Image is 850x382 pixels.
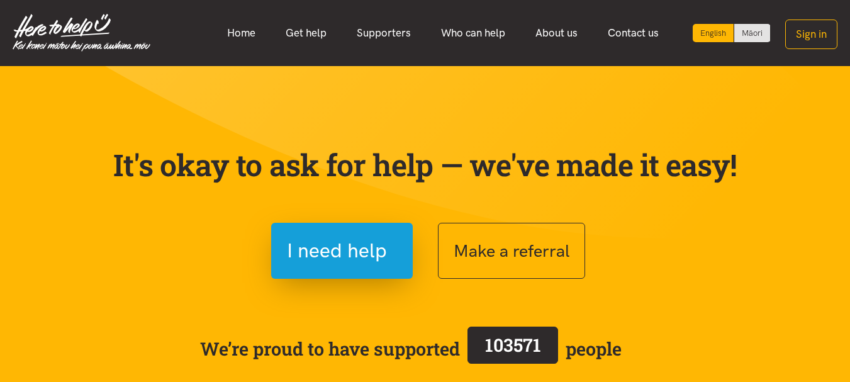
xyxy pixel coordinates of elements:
[693,24,734,42] div: Current language
[460,324,566,373] a: 103571
[438,223,585,279] button: Make a referral
[271,20,342,47] a: Get help
[520,20,593,47] a: About us
[13,14,150,52] img: Home
[734,24,770,42] a: Switch to Te Reo Māori
[271,223,413,279] button: I need help
[593,20,674,47] a: Contact us
[200,324,622,373] span: We’re proud to have supported people
[111,147,740,183] p: It's okay to ask for help — we've made it easy!
[426,20,520,47] a: Who can help
[785,20,837,49] button: Sign in
[693,24,771,42] div: Language toggle
[212,20,271,47] a: Home
[342,20,426,47] a: Supporters
[287,235,387,267] span: I need help
[485,333,541,357] span: 103571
